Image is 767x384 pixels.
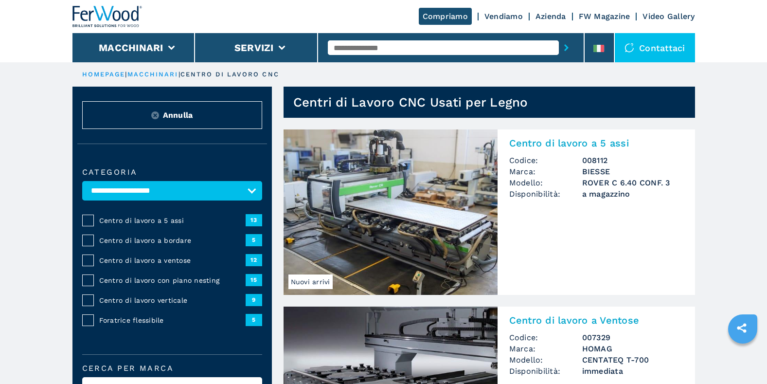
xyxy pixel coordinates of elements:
span: Modello: [509,354,582,366]
iframe: Chat [726,340,760,377]
span: Foratrice flessibile [99,315,246,325]
span: 13 [246,214,262,226]
h3: CENTATEQ T-700 [582,354,683,366]
span: Codice: [509,155,582,166]
a: Centro di lavoro a 5 assi BIESSE ROVER C 6.40 CONF. 3Nuovi arriviCentro di lavoro a 5 assiCodice:... [284,129,695,295]
span: a magazzino [582,188,683,200]
button: ResetAnnulla [82,101,262,129]
h3: HOMAG [582,343,683,354]
span: Disponibilità: [509,366,582,377]
span: | [125,71,127,78]
span: Centro di lavoro a bordare [99,236,246,245]
span: | [178,71,180,78]
a: Azienda [535,12,566,21]
a: Compriamo [419,8,472,25]
span: immediata [582,366,683,377]
span: Centro di lavoro a ventose [99,256,246,265]
span: Marca: [509,343,582,354]
span: 5 [246,314,262,326]
span: 5 [246,234,262,246]
div: Contattaci [615,33,695,62]
h2: Centro di lavoro a 5 assi [509,137,683,149]
a: macchinari [127,71,178,78]
a: HOMEPAGE [82,71,125,78]
button: Servizi [234,42,274,54]
p: centro di lavoro cnc [180,70,279,79]
a: FW Magazine [579,12,630,21]
span: Nuovi arrivi [288,274,333,289]
button: Macchinari [99,42,163,54]
h2: Centro di lavoro a Ventose [509,314,683,326]
span: Marca: [509,166,582,177]
img: Reset [151,111,159,119]
label: Cerca per marca [82,365,262,372]
label: Categoria [82,168,262,176]
span: Disponibilità: [509,188,582,200]
span: Codice: [509,332,582,343]
span: 12 [246,254,262,266]
button: submit-button [559,37,574,59]
span: 9 [246,294,262,306]
img: Centro di lavoro a 5 assi BIESSE ROVER C 6.40 CONF. 3 [284,129,498,295]
span: Centro di lavoro a 5 assi [99,216,246,225]
span: Modello: [509,177,582,188]
h3: BIESSE [582,166,683,177]
span: Centro di lavoro verticale [99,295,246,305]
h3: ROVER C 6.40 CONF. 3 [582,177,683,188]
img: Contattaci [624,43,634,53]
a: Vendiamo [484,12,523,21]
a: sharethis [730,316,754,340]
h3: 007329 [582,332,683,343]
span: 15 [246,274,262,286]
span: Annulla [163,110,193,121]
img: Ferwood [72,6,143,27]
span: Centro di lavoro con piano nesting [99,275,246,285]
h3: 008112 [582,155,683,166]
h1: Centri di Lavoro CNC Usati per Legno [293,94,528,110]
a: Video Gallery [642,12,695,21]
